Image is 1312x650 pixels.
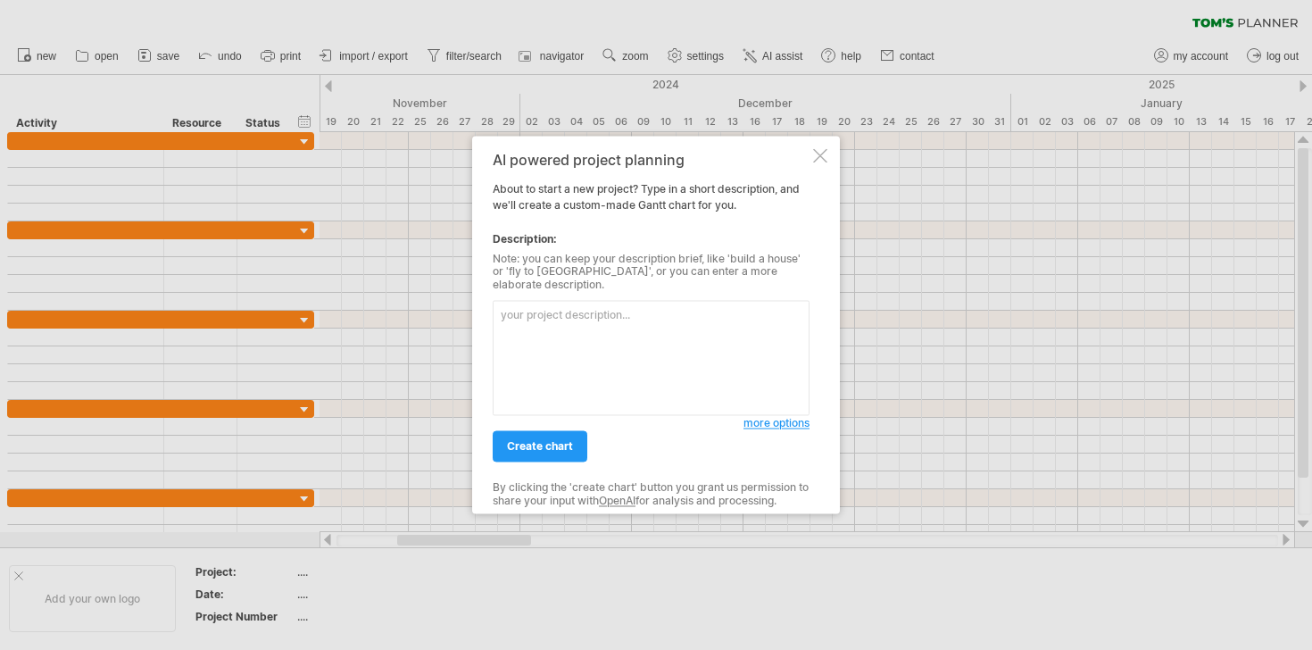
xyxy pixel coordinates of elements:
[743,416,810,432] a: more options
[743,417,810,430] span: more options
[493,482,810,508] div: By clicking the 'create chart' button you grant us permission to share your input with for analys...
[493,152,810,168] div: AI powered project planning
[507,440,573,454] span: create chart
[599,494,635,507] a: OpenAI
[493,231,810,247] div: Description:
[493,253,810,291] div: Note: you can keep your description brief, like 'build a house' or 'fly to [GEOGRAPHIC_DATA]', or...
[493,152,810,497] div: About to start a new project? Type in a short description, and we'll create a custom-made Gantt c...
[493,431,587,462] a: create chart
